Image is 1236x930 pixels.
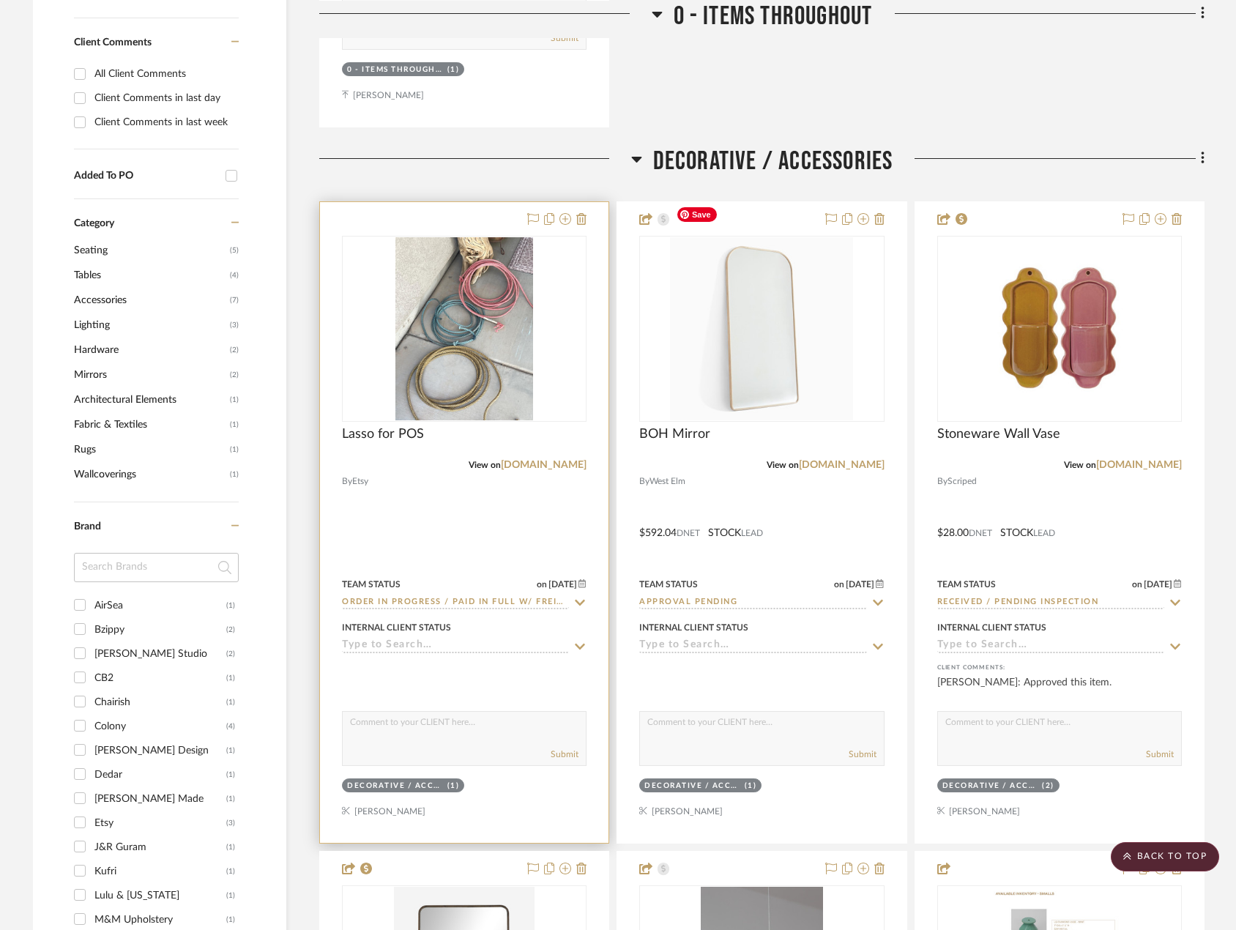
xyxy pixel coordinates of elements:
img: Stoneware Wall Vase [972,237,1146,420]
div: (1) [226,739,235,762]
span: Tables [74,263,226,288]
div: AirSea [94,594,226,617]
span: (2) [230,338,239,362]
img: BOH Mirror [670,237,853,420]
span: (3) [230,313,239,337]
div: (2) [226,618,235,641]
div: Client Comments in last week [94,111,235,134]
span: Etsy [352,475,368,488]
span: (1) [230,388,239,412]
input: Type to Search… [937,596,1164,610]
span: Hardware [74,338,226,362]
div: Decorative / Accessories [644,781,741,792]
div: (1) [226,666,235,690]
div: (1) [226,691,235,714]
div: Kufri [94,860,226,883]
div: 0 [640,237,883,421]
span: (1) [230,413,239,436]
div: Added To PO [74,170,218,182]
div: (1) [226,787,235,811]
span: View on [1064,461,1096,469]
div: Dedar [94,763,226,786]
button: Submit [551,748,578,761]
div: Internal Client Status [342,621,451,634]
span: Lasso for POS [342,426,424,442]
input: Type to Search… [342,596,569,610]
input: Search Brands [74,553,239,582]
span: on [537,580,547,589]
div: [PERSON_NAME]: Approved this item. [937,675,1182,704]
div: Team Status [937,578,996,591]
input: Type to Search… [639,639,866,653]
a: [DOMAIN_NAME] [799,460,885,470]
div: (1) [226,860,235,883]
div: CB2 [94,666,226,690]
span: Wallcoverings [74,462,226,487]
span: Architectural Elements [74,387,226,412]
a: [DOMAIN_NAME] [1096,460,1182,470]
span: (4) [230,264,239,287]
div: [PERSON_NAME] Studio [94,642,226,666]
div: (4) [226,715,235,738]
span: [DATE] [547,579,578,589]
div: [PERSON_NAME] Design [94,739,226,762]
div: Chairish [94,691,226,714]
div: (1) [226,763,235,786]
span: (1) [230,463,239,486]
span: Decorative / Accessories [653,146,893,177]
button: Submit [1146,748,1174,761]
div: (1) [226,594,235,617]
span: (1) [230,438,239,461]
input: Type to Search… [342,639,569,653]
div: Colony [94,715,226,738]
div: Team Status [639,578,698,591]
div: Internal Client Status [639,621,748,634]
div: (1) [447,781,460,792]
span: West Elm [649,475,685,488]
span: Lighting [74,313,226,338]
button: Submit [551,31,578,45]
span: Seating [74,238,226,263]
div: Team Status [342,578,401,591]
div: J&R Guram [94,836,226,859]
button: Submit [849,748,876,761]
span: By [937,475,948,488]
span: Stoneware Wall Vase [937,426,1060,442]
span: (5) [230,239,239,262]
div: [PERSON_NAME] Made [94,787,226,811]
div: Client Comments in last day [94,86,235,110]
span: By [639,475,649,488]
span: Client Comments [74,37,152,48]
span: By [342,475,352,488]
div: (2) [226,642,235,666]
span: [DATE] [844,579,876,589]
div: Decorative / Accessories [347,781,444,792]
span: (2) [230,363,239,387]
div: (1) [226,836,235,859]
img: Lasso for POS [395,237,533,420]
div: (1) [745,781,757,792]
span: Accessories [74,288,226,313]
span: [DATE] [1142,579,1174,589]
div: 0 - Items Throughout [347,64,444,75]
div: Etsy [94,811,226,835]
span: on [1132,580,1142,589]
a: [DOMAIN_NAME] [501,460,587,470]
span: Scriped [948,475,977,488]
input: Type to Search… [937,639,1164,653]
span: Category [74,217,114,230]
span: on [834,580,844,589]
span: Save [677,207,717,222]
span: View on [767,461,799,469]
span: Rugs [74,437,226,462]
span: BOH Mirror [639,426,710,442]
span: Fabric & Textiles [74,412,226,437]
div: (3) [226,811,235,835]
div: (2) [1042,781,1054,792]
div: All Client Comments [94,62,235,86]
input: Type to Search… [639,596,866,610]
span: Mirrors [74,362,226,387]
div: Lulu & [US_STATE] [94,884,226,907]
div: (1) [226,884,235,907]
div: (1) [447,64,460,75]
